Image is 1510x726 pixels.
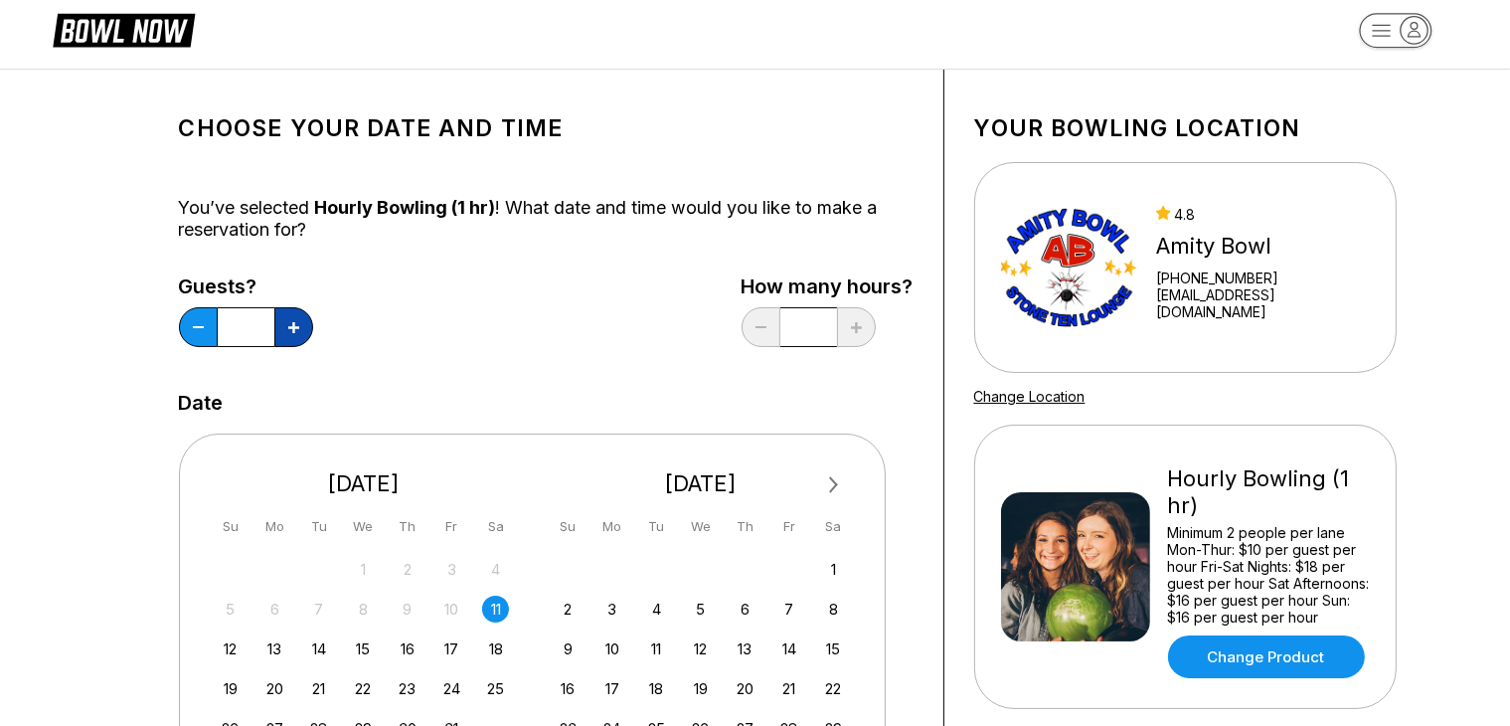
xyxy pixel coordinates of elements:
h1: Your bowling location [974,114,1397,142]
div: Not available Wednesday, October 1st, 2025 [350,556,377,583]
div: Su [217,513,244,540]
h1: Choose your Date and time [179,114,914,142]
div: Amity Bowl [1156,233,1369,260]
div: Choose Sunday, November 2nd, 2025 [555,596,582,623]
div: You’ve selected ! What date and time would you like to make a reservation for? [179,197,914,241]
div: Choose Wednesday, November 19th, 2025 [687,675,714,702]
div: [DATE] [210,470,518,497]
div: Choose Saturday, November 15th, 2025 [820,635,847,662]
div: Choose Sunday, October 19th, 2025 [217,675,244,702]
div: Su [555,513,582,540]
div: Not available Friday, October 3rd, 2025 [438,556,465,583]
div: Sa [482,513,509,540]
div: [PHONE_NUMBER] [1156,270,1369,286]
div: Choose Sunday, October 12th, 2025 [217,635,244,662]
div: Choose Monday, November 17th, 2025 [598,675,625,702]
div: Choose Tuesday, October 14th, 2025 [305,635,332,662]
div: Choose Friday, October 17th, 2025 [438,635,465,662]
div: Choose Monday, November 10th, 2025 [598,635,625,662]
a: Change Location [974,388,1086,405]
label: Date [179,392,224,414]
div: Choose Friday, November 14th, 2025 [775,635,802,662]
div: Hourly Bowling (1 hr) [1168,465,1370,519]
div: Choose Saturday, November 8th, 2025 [820,596,847,623]
div: Choose Thursday, November 20th, 2025 [732,675,758,702]
div: [DATE] [547,470,855,497]
div: We [350,513,377,540]
div: Choose Saturday, November 1st, 2025 [820,556,847,583]
div: Choose Saturday, November 22nd, 2025 [820,675,847,702]
div: Th [732,513,758,540]
label: Guests? [179,275,313,297]
div: Not available Wednesday, October 8th, 2025 [350,596,377,623]
div: Minimum 2 people per lane Mon-Thur: $10 per guest per hour Fri-Sat Nights: $18 per guest per hour... [1168,524,1370,626]
div: Choose Thursday, October 16th, 2025 [394,635,420,662]
div: 4.8 [1156,206,1369,223]
div: Choose Saturday, October 25th, 2025 [482,675,509,702]
a: [EMAIL_ADDRESS][DOMAIN_NAME] [1156,286,1369,320]
div: Not available Thursday, October 9th, 2025 [394,596,420,623]
div: Th [394,513,420,540]
span: Hourly Bowling (1 hr) [315,197,496,218]
div: Not available Sunday, October 5th, 2025 [217,596,244,623]
div: Mo [598,513,625,540]
div: Choose Thursday, November 13th, 2025 [732,635,758,662]
div: Not available Thursday, October 2nd, 2025 [394,556,420,583]
div: Not available Saturday, October 4th, 2025 [482,556,509,583]
div: Choose Sunday, November 9th, 2025 [555,635,582,662]
div: Choose Monday, October 20th, 2025 [261,675,288,702]
div: Sa [820,513,847,540]
div: Choose Saturday, October 18th, 2025 [482,635,509,662]
div: Fr [438,513,465,540]
div: Choose Wednesday, November 12th, 2025 [687,635,714,662]
div: Choose Thursday, October 23rd, 2025 [394,675,420,702]
div: Not available Friday, October 10th, 2025 [438,596,465,623]
div: We [687,513,714,540]
div: Choose Sunday, November 16th, 2025 [555,675,582,702]
div: Choose Tuesday, November 18th, 2025 [643,675,670,702]
div: Choose Friday, November 7th, 2025 [775,596,802,623]
div: Fr [775,513,802,540]
a: Change Product [1168,635,1365,678]
button: Next Month [818,469,850,501]
div: Choose Tuesday, November 4th, 2025 [643,596,670,623]
label: How many hours? [742,275,914,297]
div: Not available Monday, October 6th, 2025 [261,596,288,623]
div: Choose Tuesday, November 11th, 2025 [643,635,670,662]
div: Not available Tuesday, October 7th, 2025 [305,596,332,623]
div: Choose Monday, October 13th, 2025 [261,635,288,662]
div: Choose Friday, October 24th, 2025 [438,675,465,702]
img: Amity Bowl [1001,193,1139,342]
div: Tu [643,513,670,540]
img: Hourly Bowling (1 hr) [1001,492,1150,641]
div: Choose Wednesday, November 5th, 2025 [687,596,714,623]
div: Mo [261,513,288,540]
div: Choose Tuesday, October 21st, 2025 [305,675,332,702]
div: Tu [305,513,332,540]
div: Choose Monday, November 3rd, 2025 [598,596,625,623]
div: Choose Friday, November 21st, 2025 [775,675,802,702]
div: Choose Wednesday, October 22nd, 2025 [350,675,377,702]
div: Choose Saturday, October 11th, 2025 [482,596,509,623]
div: Choose Thursday, November 6th, 2025 [732,596,758,623]
div: Choose Wednesday, October 15th, 2025 [350,635,377,662]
